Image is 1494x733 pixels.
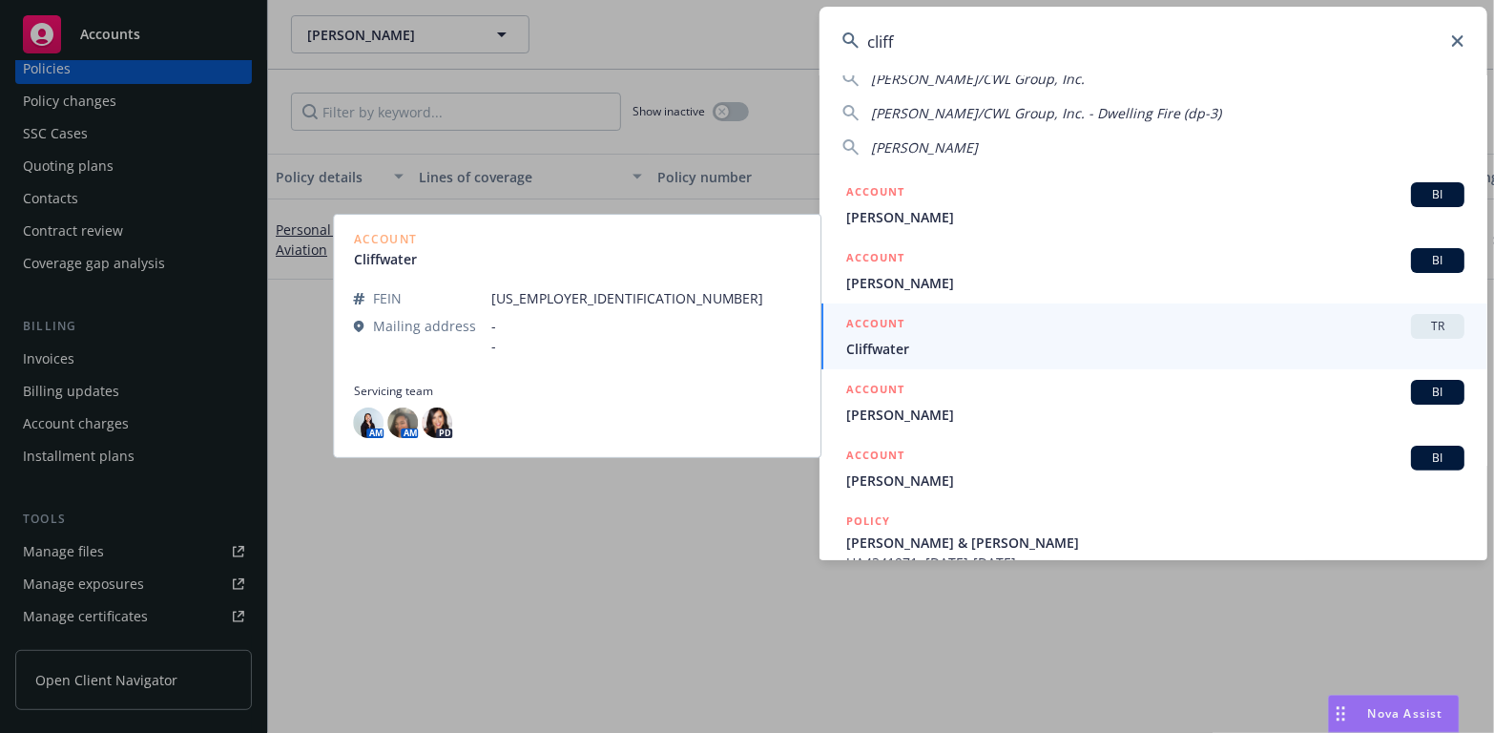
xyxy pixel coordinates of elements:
[846,471,1464,491] span: [PERSON_NAME]
[846,207,1464,227] span: [PERSON_NAME]
[1329,696,1353,732] div: Drag to move
[846,314,904,337] h5: ACCOUNT
[1328,695,1460,733] button: Nova Assist
[846,553,1464,573] span: UA4341971, [DATE]-[DATE]
[820,501,1487,583] a: POLICY[PERSON_NAME] & [PERSON_NAME]UA4341971, [DATE]-[DATE]
[1419,318,1457,335] span: TR
[871,138,978,157] span: [PERSON_NAME]
[820,369,1487,435] a: ACCOUNTBI[PERSON_NAME]
[1419,186,1457,203] span: BI
[846,446,904,469] h5: ACCOUNT
[820,172,1487,238] a: ACCOUNTBI[PERSON_NAME]
[846,273,1464,293] span: [PERSON_NAME]
[1419,252,1457,269] span: BI
[846,512,890,531] h5: POLICY
[846,533,1464,553] span: [PERSON_NAME] & [PERSON_NAME]
[871,70,1085,88] span: [PERSON_NAME]/CWL Group, Inc.
[820,304,1487,369] a: ACCOUNTTRCliffwater
[846,182,904,205] h5: ACCOUNT
[820,435,1487,501] a: ACCOUNTBI[PERSON_NAME]
[820,238,1487,304] a: ACCOUNTBI[PERSON_NAME]
[820,7,1487,75] input: Search...
[1368,705,1443,722] span: Nova Assist
[846,380,904,403] h5: ACCOUNT
[1419,384,1457,401] span: BI
[846,248,904,271] h5: ACCOUNT
[846,339,1464,359] span: Cliffwater
[871,104,1221,122] span: [PERSON_NAME]/CWL Group, Inc. - Dwelling Fire (dp-3)
[846,405,1464,425] span: [PERSON_NAME]
[1419,450,1457,467] span: BI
